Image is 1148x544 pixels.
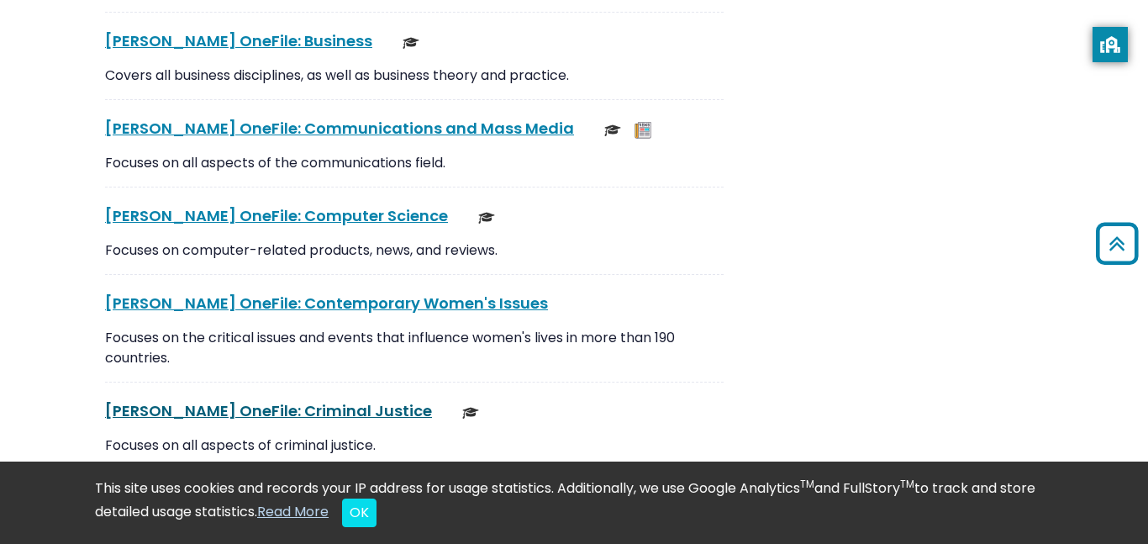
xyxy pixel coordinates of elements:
[95,478,1053,527] div: This site uses cookies and records your IP address for usage statistics. Additionally, we use Goo...
[105,66,724,86] p: Covers all business disciplines, as well as business theory and practice.
[900,477,914,491] sup: TM
[105,436,724,456] p: Focuses on all aspects of criminal justice.
[105,293,548,314] a: [PERSON_NAME] OneFile: Contemporary Women's Issues
[105,205,448,226] a: [PERSON_NAME] OneFile: Computer Science
[800,477,814,491] sup: TM
[1090,230,1144,257] a: Back to Top
[478,209,495,226] img: Scholarly or Peer Reviewed
[105,400,432,421] a: [PERSON_NAME] OneFile: Criminal Justice
[462,404,479,421] img: Scholarly or Peer Reviewed
[105,240,724,261] p: Focuses on computer-related products, news, and reviews.
[105,328,724,368] p: Focuses on the critical issues and events that influence women's lives in more than 190 countries.
[403,34,419,51] img: Scholarly or Peer Reviewed
[105,30,372,51] a: [PERSON_NAME] OneFile: Business
[342,499,377,527] button: Close
[105,153,724,173] p: Focuses on all aspects of the communications field.
[1093,27,1128,62] button: privacy banner
[257,502,329,521] a: Read More
[635,122,651,139] img: Newspapers
[604,122,621,139] img: Scholarly or Peer Reviewed
[105,118,574,139] a: [PERSON_NAME] OneFile: Communications and Mass Media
